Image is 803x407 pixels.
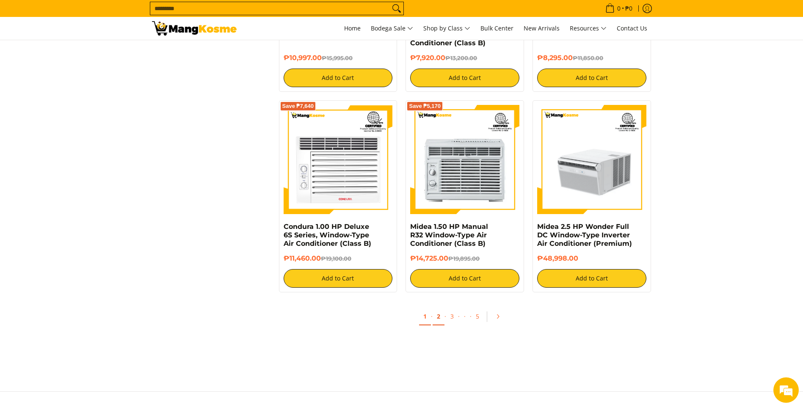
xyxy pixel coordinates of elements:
[460,308,470,324] span: ·
[570,23,607,34] span: Resources
[284,269,393,288] button: Add to Cart
[284,54,393,62] h6: ₱10,997.00
[245,17,651,40] nav: Main Menu
[367,17,417,40] a: Bodega Sale
[431,312,433,320] span: ·
[448,255,480,262] del: ₱19,895.00
[616,5,622,11] span: 0
[340,17,365,40] a: Home
[617,24,647,32] span: Contact Us
[445,55,477,61] del: ₱13,200.00
[603,4,635,13] span: •
[444,312,446,320] span: ·
[624,5,634,11] span: ₱0
[446,308,458,324] a: 3
[419,308,431,325] a: 1
[284,254,393,263] h6: ₱11,460.00
[284,69,393,87] button: Add to Cart
[390,2,403,15] button: Search
[284,105,393,214] img: Condura 1.00 HP Deluxe 6S Series, Window-Type Air Conditioner (Class B)
[409,104,441,109] span: Save ₱5,170
[419,17,475,40] a: Shop by Class
[152,21,237,36] img: Bodega Sale Aircon l Mang Kosme: Home Appliances Warehouse Sale Window Type
[566,17,611,40] a: Resources
[573,55,603,61] del: ₱11,850.00
[282,104,314,109] span: Save ₱7,640
[410,69,519,87] button: Add to Cart
[321,255,351,262] del: ₱19,100.00
[613,17,651,40] a: Contact Us
[537,254,646,263] h6: ₱48,998.00
[519,17,564,40] a: New Arrivals
[410,54,519,62] h6: ₱7,920.00
[537,269,646,288] button: Add to Cart
[458,312,460,320] span: ·
[284,223,371,247] a: Condura 1.00 HP Deluxe 6S Series, Window-Type Air Conditioner (Class B)
[537,69,646,87] button: Add to Cart
[410,223,488,247] a: Midea 1.50 HP Manual R32 Window-Type Air Conditioner (Class B)
[472,308,483,324] a: 5
[423,23,470,34] span: Shop by Class
[275,305,656,332] ul: Pagination
[476,17,518,40] a: Bulk Center
[537,54,646,62] h6: ₱8,295.00
[410,105,519,214] img: Midea 1.50 HP Manual R32 Window-Type Air Conditioner (Class B)
[433,308,444,325] a: 2
[371,23,413,34] span: Bodega Sale
[410,269,519,288] button: Add to Cart
[480,24,513,32] span: Bulk Center
[537,223,632,247] a: Midea 2.5 HP Wonder Full DC Window-Type Inverter Air Conditioner (Premium)
[322,55,353,61] del: ₱15,995.00
[470,312,472,320] span: ·
[344,24,361,32] span: Home
[410,254,519,263] h6: ₱14,725.00
[524,24,560,32] span: New Arrivals
[537,105,646,214] img: Midea 2.5 HP Wonder Full DC Window-Type Inverter Air Conditioner (Premium)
